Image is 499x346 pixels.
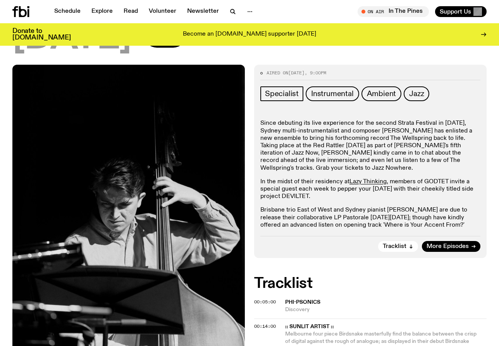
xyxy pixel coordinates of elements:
a: Schedule [50,6,85,17]
button: 00:05:00 [254,300,276,304]
span: Instrumental [311,90,354,98]
a: Lazy Thinking [349,179,387,185]
span: Ambient [367,90,396,98]
span: Support Us [440,8,471,15]
h2: Tracklist [254,277,487,291]
span: [DATE] [12,21,131,55]
span: Aired on [267,70,288,76]
button: Support Us [435,6,487,17]
span: More Episodes [427,244,469,250]
span: Tracklist [383,244,406,250]
a: Specialist [260,86,303,101]
span: Phi-Psonics [285,300,320,305]
span: :: SUNLIT ARTIST :: [285,323,482,331]
span: Specialist [265,90,299,98]
span: Jazz [409,90,424,98]
a: More Episodes [422,241,480,252]
p: Become an [DOMAIN_NAME] supporter [DATE] [183,31,316,38]
a: Instrumental [306,86,359,101]
p: In the midst of their residency at , members of GODTET invite a special guest each week to pepper... [260,178,480,201]
a: Ambient [361,86,402,101]
a: Read [119,6,143,17]
button: Tracklist [378,241,418,252]
h3: Donate to [DOMAIN_NAME] [12,28,71,41]
a: here [399,165,411,171]
a: Explore [87,6,117,17]
a: Newsletter [182,6,224,17]
span: [DATE] [288,70,305,76]
p: Since debuting its live experience for the second Strata Festival in [DATE], Sydney multi-instrum... [260,120,480,172]
span: , 9:00pm [305,70,326,76]
span: Discovery [285,306,487,313]
button: On AirIn The Pines [358,6,429,17]
p: Brisbane trio East of West and Sydney pianist [PERSON_NAME] are due to release their collaborativ... [260,207,480,229]
button: 00:14:00 [254,324,276,329]
span: 00:05:00 [254,299,276,305]
a: Volunteer [144,6,181,17]
span: 00:14:00 [254,323,276,329]
a: Jazz [404,86,429,101]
